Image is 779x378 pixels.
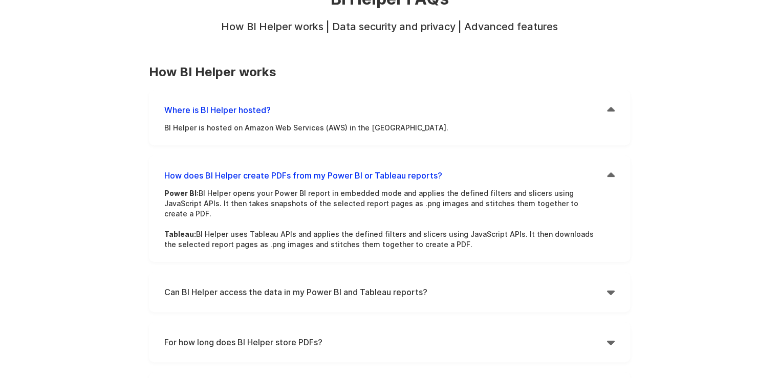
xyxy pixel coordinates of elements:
p: BI Helper is hosted on Amazon Web Services (AWS) in the [GEOGRAPHIC_DATA]. [164,123,599,133]
div:  [607,168,615,183]
h3: How BI Helper works [149,64,630,80]
div:  [607,102,615,118]
strong: How BI Helper works | Data security and privacy | Advanced features [221,20,558,33]
strong: Tableau: [164,230,196,238]
strong: How does BI Helper create PDFs from my Power BI or Tableau reports? [164,170,442,181]
h4: For how long does BI Helper store PDFs? [164,335,607,350]
p: BI Helper opens your Power BI report in embedded mode and applies the defined filters and slicers... [164,188,599,250]
div:  [607,284,615,300]
h4: Can BI Helper access the data in my Power BI and Tableau reports? [164,284,607,300]
strong: Where is BI Helper hosted? [164,105,271,115]
strong: Power BI: [164,189,199,197]
div:  [607,335,615,350]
